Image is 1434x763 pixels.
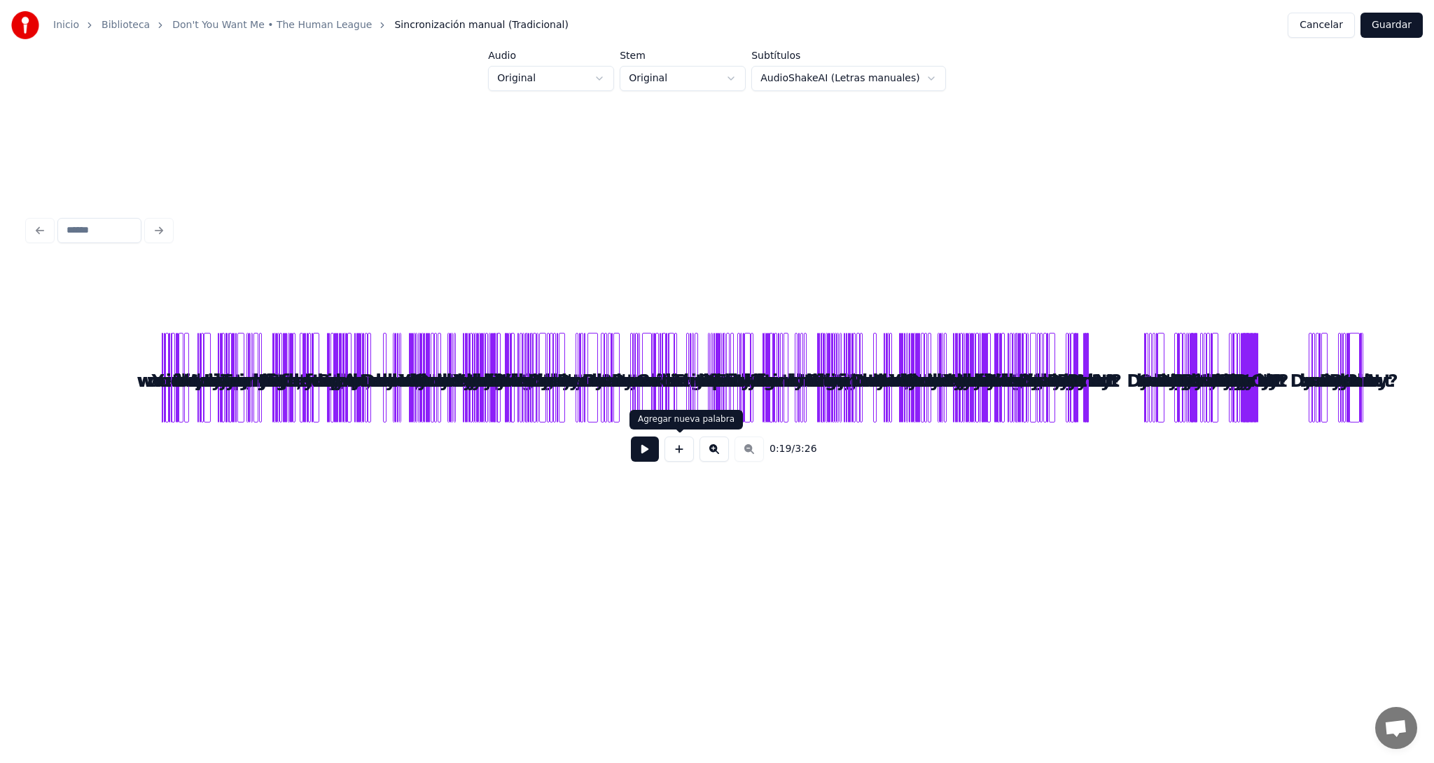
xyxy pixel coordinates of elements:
div: / [770,442,803,456]
span: 3:26 [795,442,816,456]
button: Guardar [1360,13,1423,38]
div: Chat abierto [1375,707,1417,749]
span: 0:19 [770,442,791,456]
a: Biblioteca [102,18,150,32]
span: Sincronización manual (Tradicional) [394,18,568,32]
a: Inicio [53,18,79,32]
label: Stem [620,50,746,60]
label: Audio [488,50,614,60]
nav: breadcrumb [53,18,569,32]
div: Agregar nueva palabra [638,414,735,425]
a: Don't You Want Me • The Human League [172,18,372,32]
label: Subtítulos [751,50,946,60]
button: Cancelar [1288,13,1355,38]
img: youka [11,11,39,39]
